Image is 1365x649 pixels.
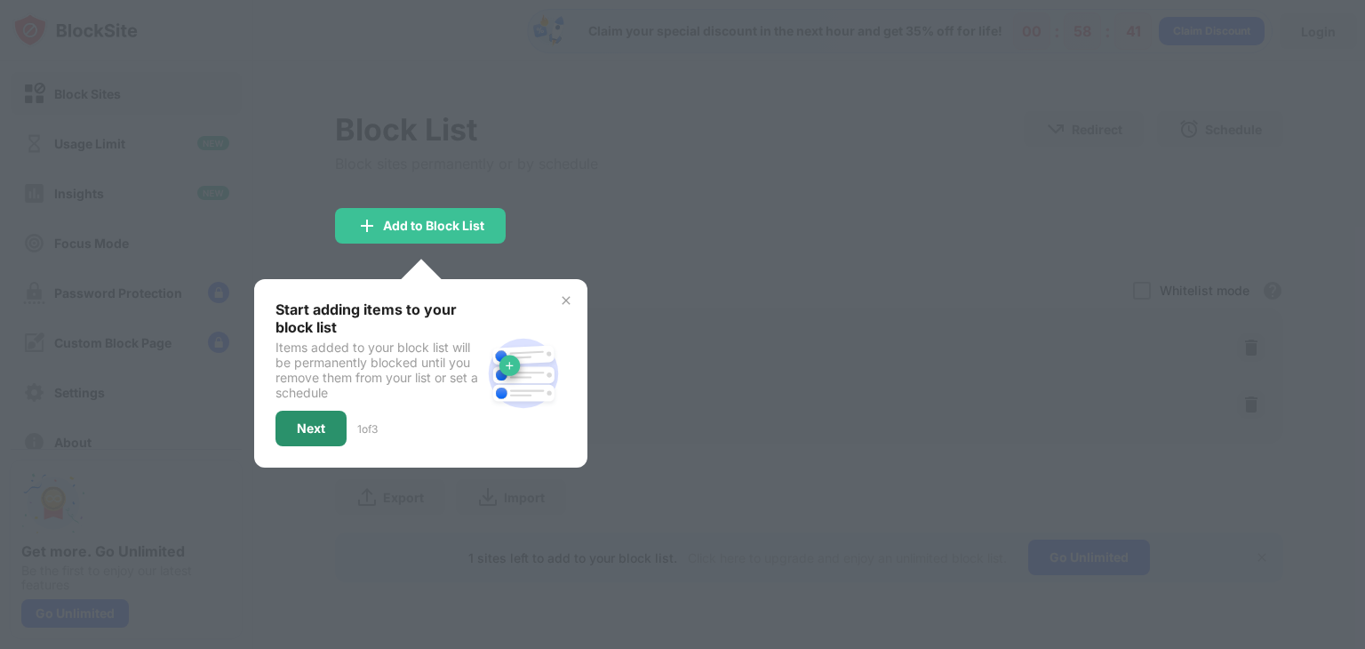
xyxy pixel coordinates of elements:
[383,219,484,233] div: Add to Block List
[275,300,481,336] div: Start adding items to your block list
[559,293,573,308] img: x-button.svg
[275,340,481,400] div: Items added to your block list will be permanently blocked until you remove them from your list o...
[481,331,566,416] img: block-site.svg
[297,421,325,436] div: Next
[357,422,378,436] div: 1 of 3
